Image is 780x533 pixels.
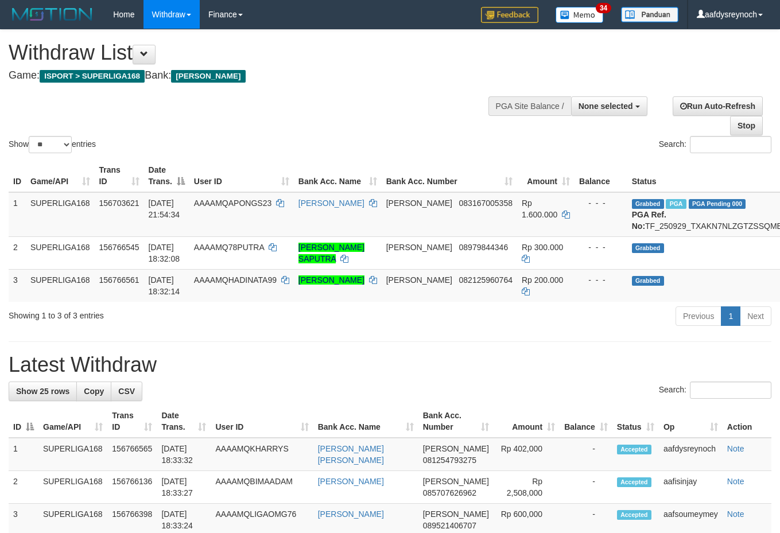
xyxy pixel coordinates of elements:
th: Bank Acc. Name: activate to sort column ascending [313,405,418,438]
button: None selected [571,96,647,116]
span: [PERSON_NAME] [386,199,452,208]
td: 1 [9,438,38,471]
td: aafdysreynoch [659,438,723,471]
th: Date Trans.: activate to sort column ascending [157,405,211,438]
td: 2 [9,236,26,269]
a: [PERSON_NAME] [318,509,384,519]
th: Balance [575,159,627,192]
th: ID: activate to sort column descending [9,405,38,438]
span: AAAAMQHADINATA99 [194,275,277,285]
th: Trans ID: activate to sort column ascending [107,405,157,438]
th: User ID: activate to sort column ascending [189,159,294,192]
td: - [560,471,612,504]
span: ISPORT > SUPERLIGA168 [40,70,145,83]
span: [PERSON_NAME] [386,275,452,285]
th: Game/API: activate to sort column ascending [38,405,107,438]
td: - [560,438,612,471]
a: Note [727,509,744,519]
span: 156703621 [99,199,139,208]
td: aafisinjay [659,471,723,504]
a: [PERSON_NAME] SAPUTRA [298,243,364,263]
span: PGA Pending [689,199,746,209]
th: Bank Acc. Name: activate to sort column ascending [294,159,382,192]
span: Accepted [617,445,651,454]
span: Copy 082125960764 to clipboard [459,275,513,285]
th: Trans ID: activate to sort column ascending [95,159,144,192]
span: 34 [596,3,611,13]
h4: Game: Bank: [9,70,509,81]
span: Accepted [617,477,651,487]
span: Rp 300.000 [522,243,563,252]
a: Copy [76,382,111,401]
div: - - - [579,274,623,286]
th: Op: activate to sort column ascending [659,405,723,438]
td: 156766136 [107,471,157,504]
td: Rp 2,508,000 [494,471,560,504]
img: panduan.png [621,7,678,22]
span: [PERSON_NAME] [423,509,489,519]
span: [PERSON_NAME] [423,477,489,486]
img: Feedback.jpg [481,7,538,23]
a: Note [727,444,744,453]
div: - - - [579,197,623,209]
td: SUPERLIGA168 [38,438,107,471]
div: - - - [579,242,623,253]
label: Search: [659,136,771,153]
span: Rp 1.600.000 [522,199,557,219]
th: Amount: activate to sort column ascending [517,159,575,192]
span: Marked by aafchhiseyha [666,199,686,209]
a: Next [740,306,771,326]
select: Showentries [29,136,72,153]
span: Copy 085707626962 to clipboard [423,488,476,497]
span: CSV [118,387,135,396]
b: PGA Ref. No: [632,210,666,231]
a: CSV [111,382,142,401]
span: [PERSON_NAME] [171,70,245,83]
td: SUPERLIGA168 [38,471,107,504]
a: 1 [721,306,740,326]
span: Grabbed [632,243,664,253]
a: Note [727,477,744,486]
a: Show 25 rows [9,382,77,401]
span: Grabbed [632,199,664,209]
a: [PERSON_NAME] [298,275,364,285]
span: [PERSON_NAME] [423,444,489,453]
span: Copy 081254793275 to clipboard [423,456,476,465]
td: Rp 402,000 [494,438,560,471]
td: SUPERLIGA168 [26,236,95,269]
th: User ID: activate to sort column ascending [211,405,313,438]
th: Amount: activate to sort column ascending [494,405,560,438]
td: 2 [9,471,38,504]
span: Accepted [617,510,651,520]
th: Game/API: activate to sort column ascending [26,159,95,192]
span: Copy [84,387,104,396]
span: Show 25 rows [16,387,69,396]
th: Bank Acc. Number: activate to sort column ascending [382,159,517,192]
a: Run Auto-Refresh [673,96,763,116]
td: AAAAMQKHARRYS [211,438,313,471]
td: SUPERLIGA168 [26,192,95,237]
span: AAAAMQ78PUTRA [194,243,264,252]
span: Copy 083167005358 to clipboard [459,199,513,208]
td: 3 [9,269,26,302]
span: 156766561 [99,275,139,285]
td: 156766565 [107,438,157,471]
input: Search: [690,136,771,153]
th: Date Trans.: activate to sort column descending [144,159,189,192]
input: Search: [690,382,771,399]
a: [PERSON_NAME] [318,477,384,486]
a: [PERSON_NAME] [PERSON_NAME] [318,444,384,465]
td: [DATE] 18:33:32 [157,438,211,471]
td: SUPERLIGA168 [26,269,95,302]
a: [PERSON_NAME] [298,199,364,208]
span: Copy 089521406707 to clipboard [423,521,476,530]
th: Balance: activate to sort column ascending [560,405,612,438]
span: Grabbed [632,276,664,286]
th: Status: activate to sort column ascending [612,405,659,438]
td: [DATE] 18:33:27 [157,471,211,504]
span: 156766545 [99,243,139,252]
div: Showing 1 to 3 of 3 entries [9,305,316,321]
th: ID [9,159,26,192]
h1: Withdraw List [9,41,509,64]
span: [DATE] 21:54:34 [149,199,180,219]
